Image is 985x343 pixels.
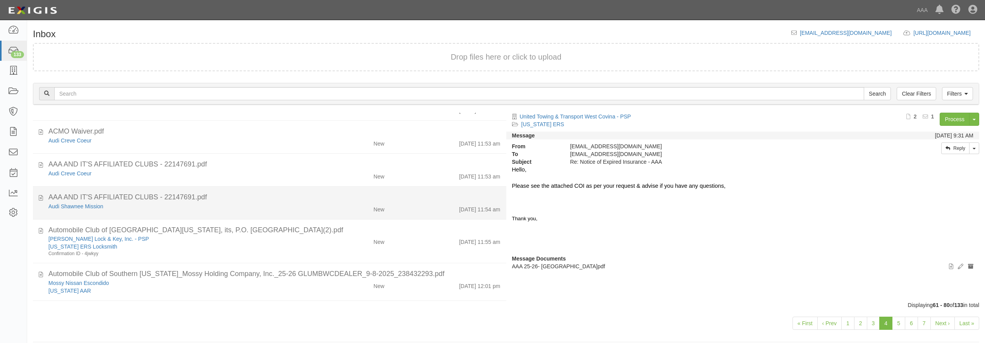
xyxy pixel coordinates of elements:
div: [DATE] 11:53 am [459,137,500,147]
a: Audi Creve Coeur [48,170,91,177]
i: Archive document [968,264,973,269]
strong: Subject [506,158,564,166]
a: [US_STATE] ERS Locksmith [48,244,117,250]
div: Automobile Club of Southern California_Mossy Holding Company, Inc._25-26 GLUMBWCDEALER_9-8-2025_2... [48,269,500,279]
a: [URL][DOMAIN_NAME] [913,30,979,36]
div: AAA AND IT'S AFFILIATED CLUBS - 22147691.pdf [48,192,500,202]
a: AAA [913,2,932,18]
div: Audi Shawnee Mission [48,202,307,210]
div: Sanders Lock & Key, Inc. - PSP [48,235,307,243]
div: California AAR [48,287,307,295]
a: Process [940,113,970,126]
a: Mossy Nissan Escondido [48,280,109,286]
div: [DATE] 11:53 am [459,170,500,180]
a: Next › [930,317,955,330]
div: Displaying of in total [27,301,985,309]
a: 6 [905,317,918,330]
button: Drop files here or click to upload [451,51,562,63]
b: 1 [931,113,934,120]
img: logo-5460c22ac91f19d4615b14bd174203de0afe785f0fc80cf4dbbc73dc1793850b.png [6,3,59,17]
strong: Message [512,132,535,139]
a: [US_STATE] ERS [521,121,564,127]
div: Mossy Nissan Escondido [48,279,307,287]
b: 133 [954,302,963,308]
a: 3 [867,317,880,330]
div: ACMO Waiver.pdf [48,127,500,137]
strong: To [506,150,564,158]
span: Thank you, [512,216,538,221]
a: Audi Creve Coeur [48,137,91,144]
div: New [373,235,384,246]
a: Last » [954,317,979,330]
b: 61 - 80 [933,302,950,308]
input: Search [864,87,891,100]
a: Filters [942,87,973,100]
a: 5 [892,317,905,330]
a: « First [792,317,818,330]
div: New [373,170,384,180]
div: New [373,202,384,213]
a: 1 [841,317,854,330]
div: [DATE] 11:54 am [459,202,500,213]
div: Confirmation ID - 4jwkyy [48,250,307,257]
a: United Towing & Transport West Covina - PSP [520,113,631,120]
a: 2 [854,317,867,330]
div: Re: Notice of Expired Insurance - AAA [564,158,855,166]
strong: Message Documents [512,256,566,262]
div: Audi Creve Coeur [48,137,307,144]
a: Reply [941,142,970,154]
i: Help Center - Complianz [951,5,961,15]
b: 2 [914,113,917,120]
div: [DATE] 9:31 AM [935,132,973,139]
div: Please see the attached COI as per your request & advise if you have any questions, [512,182,974,190]
div: Automobile Club of Southern California, its, P.O. Box 947, Murrieta, CA, 92564(2).pdf [48,225,500,235]
input: Search [54,87,864,100]
a: Clear Filters [897,87,936,100]
a: 7 [918,317,931,330]
div: [DATE] 11:55 am [459,235,500,246]
div: California ERS Locksmith [48,243,307,250]
a: 4 [879,317,892,330]
h1: Inbox [33,29,56,39]
div: agreement-ntxvkc@ace.complianz.com [564,150,855,158]
a: ‹ Prev [817,317,842,330]
strong: From [506,142,564,150]
div: AAA AND IT'S AFFILIATED CLUBS - 22147691.pdf [48,159,500,170]
a: [EMAIL_ADDRESS][DOMAIN_NAME] [800,30,892,36]
i: View [949,264,953,269]
div: Hello, [512,166,974,174]
div: [EMAIL_ADDRESS][DOMAIN_NAME] [564,142,855,150]
a: [PERSON_NAME] Lock & Key, Inc. - PSP [48,236,149,242]
div: [DATE] 12:01 pm [459,279,500,290]
a: Audi Shawnee Mission [48,203,103,209]
div: New [373,137,384,147]
p: AAA 25-26- [GEOGRAPHIC_DATA]pdf [512,262,974,270]
i: Edit document [958,264,963,269]
a: [US_STATE] AAR [48,288,91,294]
div: New [373,279,384,290]
div: 133 [11,51,24,58]
div: Audi Creve Coeur [48,170,307,177]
